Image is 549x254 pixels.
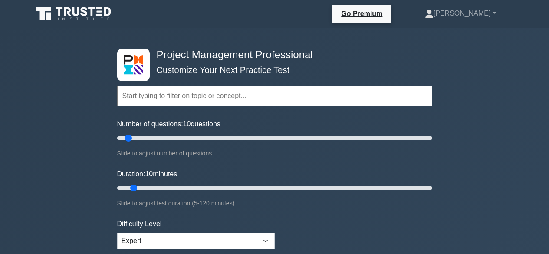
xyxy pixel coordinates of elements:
[404,5,517,22] a: [PERSON_NAME]
[336,8,388,19] a: Go Premium
[117,169,178,179] label: Duration: minutes
[153,49,390,61] h4: Project Management Professional
[117,119,220,129] label: Number of questions: questions
[117,148,432,158] div: Slide to adjust number of questions
[117,198,432,208] div: Slide to adjust test duration (5-120 minutes)
[117,219,162,229] label: Difficulty Level
[117,86,432,106] input: Start typing to filter on topic or concept...
[145,170,153,178] span: 10
[183,120,191,128] span: 10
